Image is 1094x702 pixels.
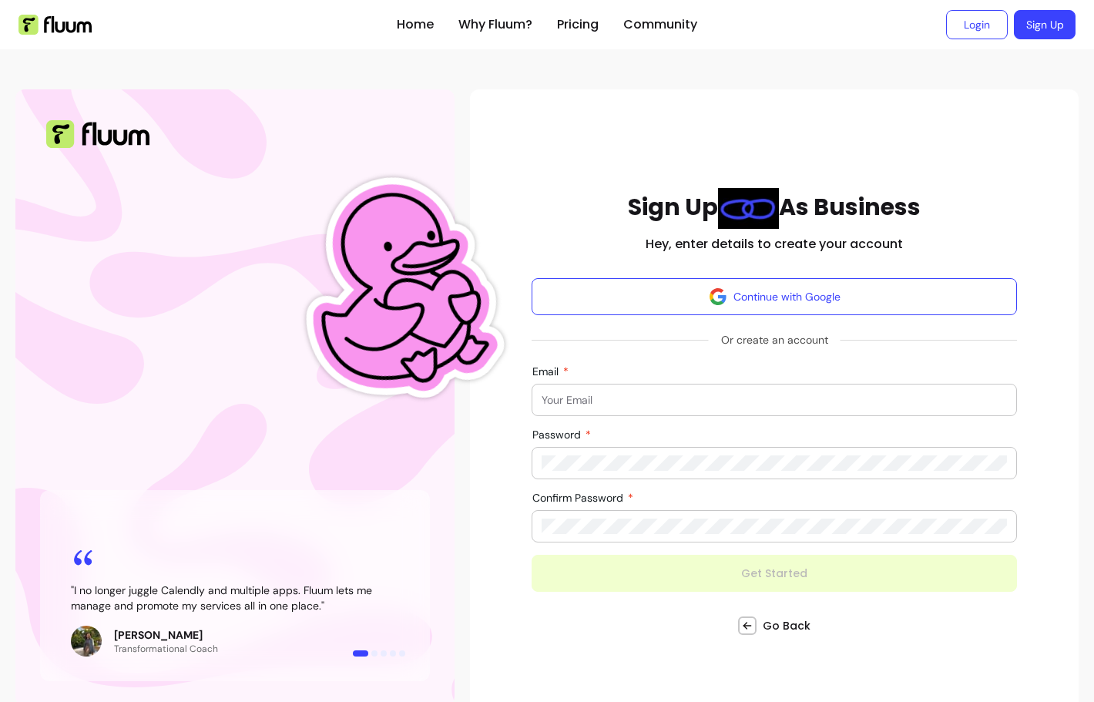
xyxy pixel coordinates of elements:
span: Email [532,364,562,378]
a: Home [397,15,434,34]
a: Pricing [557,15,599,34]
img: Fluum Logo [46,120,149,148]
span: Or create an account [709,326,841,354]
img: Fluum Duck sticker [270,119,523,460]
input: Confirm Password [542,519,1007,534]
span: Go Back [763,618,810,633]
a: Login [946,10,1008,39]
h1: Sign Up As Business [628,188,921,229]
img: Review avatar [71,626,102,657]
img: link Blue [718,188,779,229]
input: Email [542,392,1007,408]
h2: Hey, enter details to create your account [646,235,903,254]
a: Sign Up [1014,10,1076,39]
a: Community [623,15,697,34]
blockquote: " I no longer juggle Calendly and multiple apps. Fluum lets me manage and promote my services all... [71,583,399,613]
p: [PERSON_NAME] [114,627,218,643]
p: Transformational Coach [114,643,218,655]
span: Password [532,428,584,442]
input: Password [542,455,1007,471]
a: Go Back [738,616,810,635]
img: Fluum Logo [18,15,92,35]
button: Continue with Google [532,278,1017,315]
img: avatar [709,287,727,306]
span: Confirm Password [532,491,626,505]
a: Why Fluum? [458,15,532,34]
